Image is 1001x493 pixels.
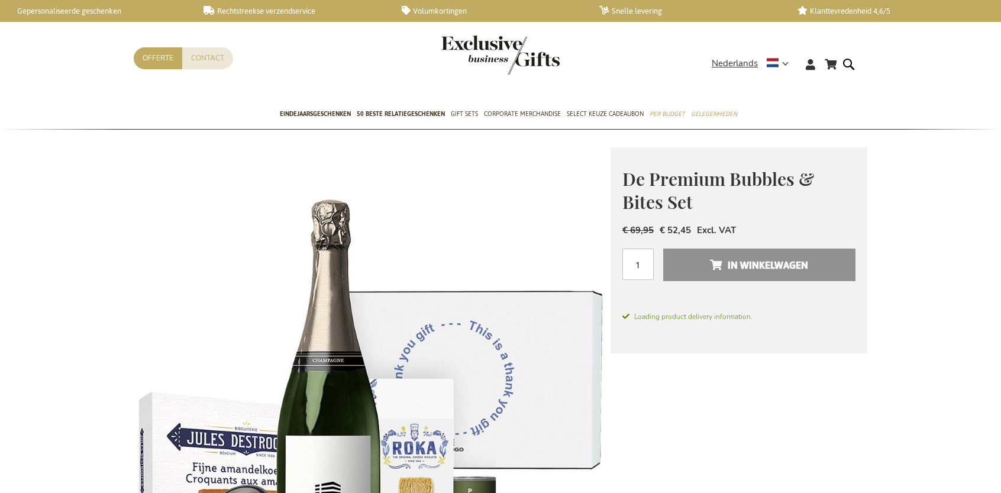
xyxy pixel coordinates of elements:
[484,100,561,130] a: Corporate Merchandise
[567,108,644,120] span: Select Keuze Cadeaubon
[567,100,644,130] a: Select Keuze Cadeaubon
[599,6,778,16] a: Snelle levering
[357,108,445,120] span: 50 beste relatiegeschenken
[280,108,351,120] span: Eindejaarsgeschenken
[6,6,185,16] a: Gepersonaliseerde geschenken
[182,47,233,69] a: Contact
[204,6,382,16] a: Rechtstreekse verzendservice
[441,36,500,75] a: store logo
[441,36,560,75] img: Exclusive Business gifts logo
[650,100,685,130] a: Per Budget
[280,100,351,130] a: Eindejaarsgeschenken
[622,167,814,214] span: De Premium Bubbles & Bites Set
[797,6,976,16] a: Klanttevredenheid 4,6/5
[712,57,758,70] span: Nederlands
[451,108,478,120] span: Gift Sets
[357,100,445,130] a: 50 beste relatiegeschenken
[134,47,182,69] a: Offerte
[660,224,691,236] span: € 52,45
[622,224,654,236] span: € 69,95
[622,311,855,322] span: Loading product delivery information.
[691,108,737,120] span: Gelegenheden
[402,6,580,16] a: Volumkortingen
[691,100,737,130] a: Gelegenheden
[484,108,561,120] span: Corporate Merchandise
[650,108,685,120] span: Per Budget
[451,100,478,130] a: Gift Sets
[622,249,654,280] input: Aantal
[697,224,736,236] span: Excl. VAT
